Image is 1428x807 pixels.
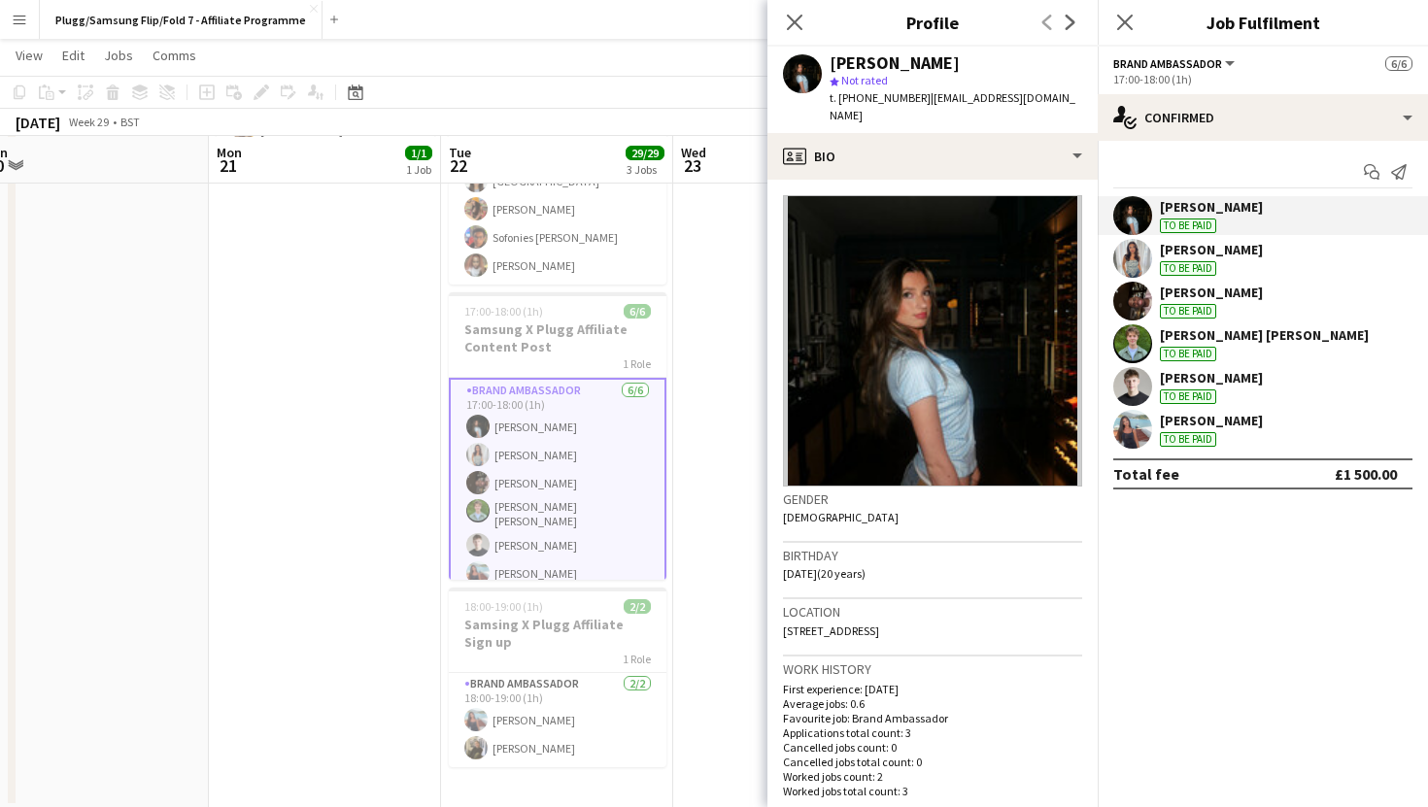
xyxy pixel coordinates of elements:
[767,133,1098,180] div: Bio
[783,740,1082,755] p: Cancelled jobs count: 0
[1160,198,1263,216] div: [PERSON_NAME]
[145,43,204,68] a: Comms
[783,725,1082,740] p: Applications total count: 3
[783,490,1082,508] h3: Gender
[464,304,543,319] span: 17:00-18:00 (1h)
[624,304,651,319] span: 6/6
[1160,389,1216,404] div: To be paid
[1160,219,1216,233] div: To be paid
[1113,56,1222,71] span: Brand Ambassador
[62,47,85,64] span: Edit
[406,162,431,177] div: 1 Job
[783,769,1082,784] p: Worked jobs count: 2
[405,146,432,160] span: 1/1
[1113,56,1238,71] button: Brand Ambassador
[54,43,92,68] a: Edit
[1113,72,1412,86] div: 17:00-18:00 (1h)
[96,43,141,68] a: Jobs
[681,144,706,161] span: Wed
[1335,464,1397,484] div: £1 500.00
[767,10,1098,35] h3: Profile
[217,144,242,161] span: Mon
[153,47,196,64] span: Comms
[1160,284,1263,301] div: [PERSON_NAME]
[783,682,1082,696] p: First experience: [DATE]
[783,603,1082,621] h3: Location
[830,54,960,72] div: [PERSON_NAME]
[449,673,666,767] app-card-role: Brand Ambassador2/218:00-19:00 (1h)[PERSON_NAME][PERSON_NAME]
[1385,56,1412,71] span: 6/6
[1160,347,1216,361] div: To be paid
[783,755,1082,769] p: Cancelled jobs total count: 0
[64,115,113,129] span: Week 29
[1160,241,1263,258] div: [PERSON_NAME]
[1160,304,1216,319] div: To be paid
[1160,369,1263,387] div: [PERSON_NAME]
[783,696,1082,711] p: Average jobs: 0.6
[623,356,651,371] span: 1 Role
[1160,432,1216,447] div: To be paid
[40,1,323,39] button: Plugg/Samsung Flip/Fold 7 - Affiliate Programme
[627,162,663,177] div: 3 Jobs
[1098,94,1428,141] div: Confirmed
[16,47,43,64] span: View
[783,623,879,638] span: [STREET_ADDRESS]
[1160,412,1263,429] div: [PERSON_NAME]
[120,115,140,129] div: BST
[830,90,931,105] span: t. [PHONE_NUMBER]
[8,43,51,68] a: View
[783,566,866,581] span: [DATE] (20 years)
[449,144,471,161] span: Tue
[449,320,666,355] h3: Samsung X Plugg Affiliate Content Post
[783,195,1082,487] img: Crew avatar or photo
[783,547,1082,564] h3: Birthday
[1098,10,1428,35] h3: Job Fulfilment
[830,90,1075,122] span: | [EMAIL_ADDRESS][DOMAIN_NAME]
[626,146,664,160] span: 29/29
[16,113,60,132] div: [DATE]
[783,510,899,524] span: [DEMOGRAPHIC_DATA]
[214,154,242,177] span: 21
[104,47,133,64] span: Jobs
[783,711,1082,725] p: Favourite job: Brand Ambassador
[623,652,651,666] span: 1 Role
[624,599,651,614] span: 2/2
[1113,464,1179,484] div: Total fee
[449,378,666,594] app-card-role: Brand Ambassador6/617:00-18:00 (1h)[PERSON_NAME][PERSON_NAME][PERSON_NAME][PERSON_NAME] [PERSON_N...
[678,154,706,177] span: 23
[783,784,1082,798] p: Worked jobs total count: 3
[841,73,888,87] span: Not rated
[449,588,666,767] app-job-card: 18:00-19:00 (1h)2/2Samsing X Plugg Affiliate Sign up1 RoleBrand Ambassador2/218:00-19:00 (1h)[PER...
[783,660,1082,678] h3: Work history
[1160,261,1216,276] div: To be paid
[446,154,471,177] span: 22
[449,616,666,651] h3: Samsing X Plugg Affiliate Sign up
[1160,326,1369,344] div: [PERSON_NAME] [PERSON_NAME]
[449,292,666,580] app-job-card: 17:00-18:00 (1h)6/6Samsung X Plugg Affiliate Content Post1 RoleBrand Ambassador6/617:00-18:00 (1h...
[464,599,543,614] span: 18:00-19:00 (1h)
